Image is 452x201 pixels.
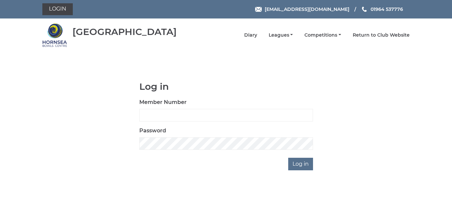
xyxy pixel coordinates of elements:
[139,98,187,106] label: Member Number
[269,32,293,38] a: Leagues
[255,7,262,12] img: Email
[288,158,313,170] input: Log in
[362,7,367,12] img: Phone us
[353,32,410,38] a: Return to Club Website
[244,32,257,38] a: Diary
[304,32,341,38] a: Competitions
[255,6,349,13] a: Email [EMAIL_ADDRESS][DOMAIN_NAME]
[265,6,349,12] span: [EMAIL_ADDRESS][DOMAIN_NAME]
[42,23,67,48] img: Hornsea Bowls Centre
[42,3,73,15] a: Login
[139,82,313,92] h1: Log in
[371,6,403,12] span: 01964 537776
[361,6,403,13] a: Phone us 01964 537776
[139,127,166,135] label: Password
[72,27,177,37] div: [GEOGRAPHIC_DATA]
